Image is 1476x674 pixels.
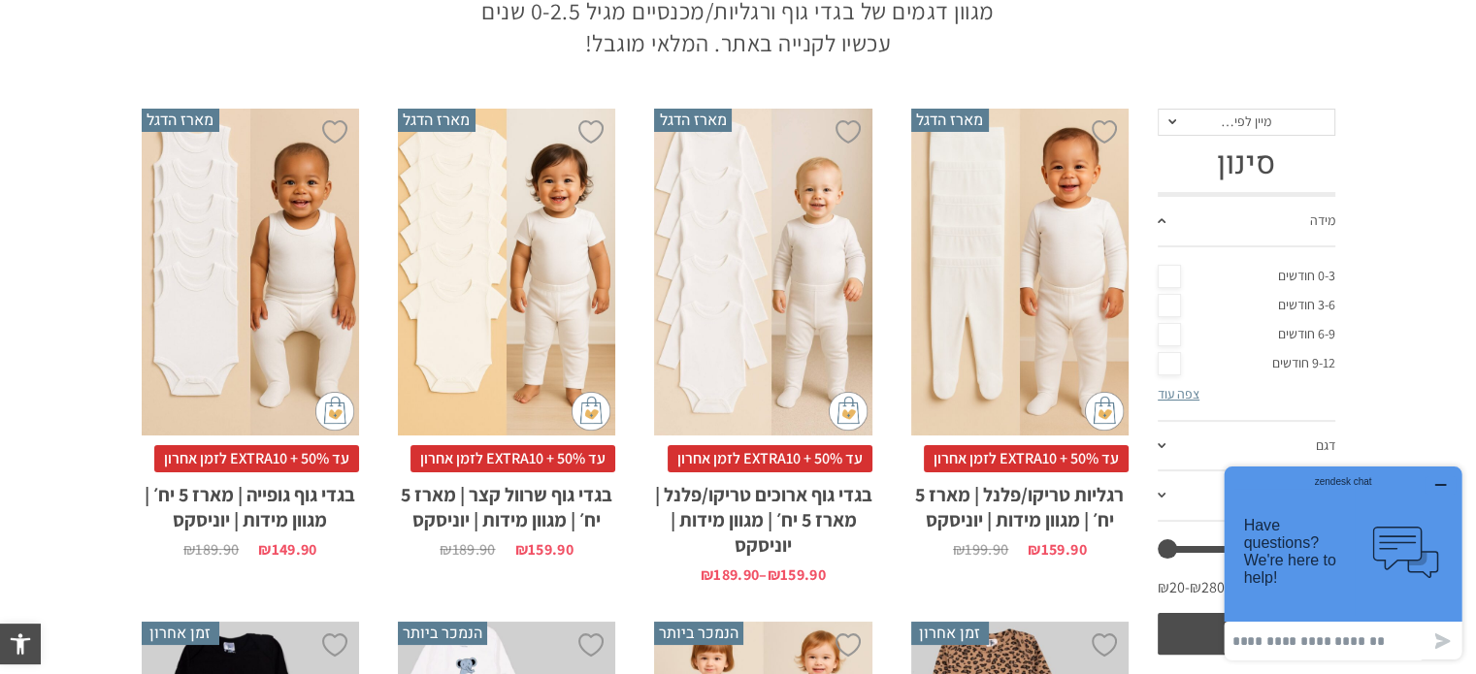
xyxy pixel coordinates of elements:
[410,445,615,472] span: עד 50% + EXTRA10 לזמן אחרון
[953,539,965,560] span: ₪
[654,472,871,558] h2: בגדי גוף ארוכים טריקו/פלנל | מארז 5 יח׳ | מגוון מידות | יוניסקס
[829,392,868,431] img: cat-mini-atc.png
[315,392,354,431] img: cat-mini-atc.png
[911,109,1129,558] a: מארז הדגל רגליות טריקו/פלנל | מארז 5 יח׳ | מגוון מידות | יוניסקס עד 50% + EXTRA10 לזמן אחרוןרגליו...
[398,109,615,558] a: מארז הדגל בגדי גוף שרוול קצר | מארז 5 יח׳ | מגוון מידות | יוניסקס עד 50% + EXTRA10 לזמן אחרוןבגדי...
[1221,112,1271,130] span: מיין לפי…
[572,392,610,431] img: cat-mini-atc.png
[154,445,359,472] span: עד 50% + EXTRA10 לזמן אחרון
[1217,459,1469,667] iframe: Opens a widget where you can chat to one of our agents
[768,564,826,585] bdi: 159.90
[258,539,316,560] bdi: 149.90
[1028,539,1086,560] bdi: 159.90
[654,558,871,583] span: –
[398,109,476,132] span: מארז הדגל
[953,539,1008,560] bdi: 199.90
[768,564,780,585] span: ₪
[1158,349,1335,378] a: 9-12 חודשים
[440,539,495,560] bdi: 189.90
[515,539,528,560] span: ₪
[911,622,989,645] span: זמן אחרון
[1158,197,1335,247] a: מידה
[515,539,574,560] bdi: 159.90
[1190,577,1225,598] span: ₪280
[142,109,219,132] span: מארז הדגל
[258,539,271,560] span: ₪
[142,109,359,558] a: מארז הדגל בגדי גוף גופייה | מארז 5 יח׳ | מגוון מידות | יוניסקס עד 50% + EXTRA10 לזמן אחרוןבגדי גו...
[1158,262,1335,291] a: 0-3 חודשים
[654,622,743,645] span: הנמכר ביותר
[183,539,239,560] bdi: 189.90
[654,109,871,583] a: מארז הדגל בגדי גוף ארוכים טריקו/פלנל | מארז 5 יח׳ | מגוון מידות | יוניסקס עד 50% + EXTRA10 לזמן א...
[1158,471,1335,522] a: צבע
[911,472,1129,532] h2: רגליות טריקו/פלנל | מארז 5 יח׳ | מגוון מידות | יוניסקס
[1158,320,1335,349] a: 6-9 חודשים
[668,445,872,472] span: עד 50% + EXTRA10 לזמן אחרון
[1158,385,1199,402] a: צפה עוד
[398,472,615,532] h2: בגדי גוף שרוול קצר | מארז 5 יח׳ | מגוון מידות | יוניסקס
[440,539,451,560] span: ₪
[1158,572,1335,613] div: מחיר: —
[142,472,359,532] h2: בגדי גוף גופייה | מארז 5 יח׳ | מגוון מידות | יוניסקס
[142,622,219,645] span: זמן אחרון
[924,445,1129,472] span: עד 50% + EXTRA10 לזמן אחרון
[1158,577,1190,598] span: ₪20
[654,109,732,132] span: מארז הדגל
[1158,613,1335,655] button: סנן
[398,622,487,645] span: הנמכר ביותר
[911,109,989,132] span: מארז הדגל
[183,539,195,560] span: ₪
[701,564,713,585] span: ₪
[1085,392,1124,431] img: cat-mini-atc.png
[1158,422,1335,472] a: דגם
[701,564,759,585] bdi: 189.90
[1028,539,1040,560] span: ₪
[1158,291,1335,320] a: 3-6 חודשים
[1158,145,1335,182] h3: סינון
